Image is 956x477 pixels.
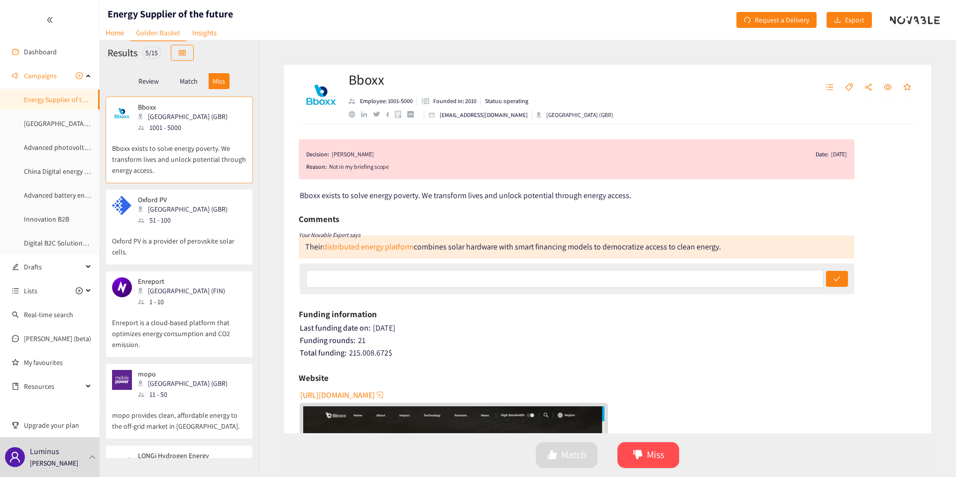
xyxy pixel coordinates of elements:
span: user [9,451,21,463]
span: check [834,275,840,283]
span: Miss [647,447,664,463]
a: crunchbase [407,111,420,118]
span: Upgrade your plan [24,415,92,435]
span: unordered-list [826,83,834,92]
div: [GEOGRAPHIC_DATA] (GBR) [138,111,234,122]
div: [GEOGRAPHIC_DATA] (GBR) [138,204,234,215]
div: 11 - 50 [138,389,234,400]
span: Bboxx exists to solve energy poverty. We transform lives and unlock potential through energy access. [300,190,631,201]
div: Not in my briefing scope [329,162,847,172]
button: star [898,80,916,96]
h6: Funding information [299,307,377,322]
p: mopo [138,370,228,378]
span: Reason: [306,162,327,172]
span: share-alt [864,83,872,92]
a: Dashboard [24,47,57,56]
img: Snapshot of the company's website [112,452,132,472]
div: [GEOGRAPHIC_DATA] (GBR) [138,378,234,389]
iframe: Chat Widget [789,369,956,477]
a: [PERSON_NAME] (beta) [24,334,91,343]
h2: Bboxx [349,70,613,90]
li: Founded in year [417,97,481,106]
button: check [826,271,848,287]
p: mopo provides clean, affordable energy to the off-grid market in [GEOGRAPHIC_DATA]. [112,400,246,432]
span: download [834,16,841,24]
button: table [171,45,194,61]
button: eye [879,80,897,96]
span: Total funding: [300,348,347,358]
p: Oxford PV [138,196,228,204]
span: Resources [24,376,83,396]
div: [DATE] [831,149,847,159]
span: Lists [24,281,37,301]
span: star [903,83,911,92]
div: 5 / 15 [142,47,161,59]
li: Status [481,97,528,106]
p: Oxford PV is a provider of perovskite solar cells. [112,226,246,257]
span: Request a Delivery [755,14,809,25]
h6: Comments [299,212,339,227]
span: Funding rounds: [300,335,356,346]
a: Advanced battery energy storage [24,191,121,200]
span: redo [744,16,751,24]
a: [GEOGRAPHIC_DATA] : High efficiency heat pump systems [24,119,192,128]
h6: Website [299,370,329,385]
a: twitter [373,112,385,117]
p: Status: operating [485,97,528,106]
div: [PERSON_NAME] [332,149,374,159]
p: Founded in: 2010 [433,97,477,106]
h1: Energy Supplier of the future [108,7,233,21]
a: China Digital energy management & grid services [24,167,167,176]
img: Company Logo [301,75,341,115]
p: [PERSON_NAME] [30,458,78,469]
button: tag [840,80,858,96]
a: distributed energy platform [323,241,414,252]
span: Match [561,447,587,463]
div: 21 [300,336,917,346]
p: Enreport is a cloud-based platform that optimizes energy consumption and CO2 emission. [112,307,246,350]
div: 1 - 10 [138,296,231,307]
a: Energy Supplier of the future [24,95,109,104]
span: unordered-list [12,287,19,294]
a: Digital B2C Solutions Energy Utilities [24,238,131,247]
button: unordered-list [821,80,838,96]
h2: Results [108,46,137,60]
p: Bboxx exists to solve energy poverty. We transform lives and unlock potential through energy access. [112,133,246,176]
button: redoRequest a Delivery [736,12,817,28]
a: Home [100,25,130,40]
button: share-alt [859,80,877,96]
div: 1001 - 5000 [138,122,234,133]
p: Employee: 1001-5000 [360,97,413,106]
img: Snapshot of the company's website [112,277,132,297]
span: like [547,450,557,461]
a: linkedin [361,112,373,118]
div: 215.008.672 $ [300,348,917,358]
img: Snapshot of the company's website [112,370,132,390]
div: [GEOGRAPHIC_DATA] (GBR) [536,111,613,119]
span: plus-circle [76,287,83,294]
button: [URL][DOMAIN_NAME] [300,387,385,403]
button: downloadExport [827,12,872,28]
a: Innovation B2B [24,215,69,224]
p: LONGi Hydrogen Energy [138,452,215,460]
span: dislike [633,450,643,461]
p: [EMAIL_ADDRESS][DOMAIN_NAME] [440,111,528,119]
span: table [179,49,186,57]
a: Real-time search [24,310,73,319]
p: Bboxx [138,103,228,111]
span: Campaigns [24,66,57,86]
span: Date: [816,149,829,159]
span: Drafts [24,257,83,277]
span: Last funding date on: [300,323,370,333]
div: 51 - 100 [138,215,234,226]
img: Snapshot of the company's website [112,103,132,123]
a: facebook [386,112,395,117]
p: Miss [213,77,225,85]
span: Export [845,14,864,25]
span: eye [884,83,892,92]
span: [URL][DOMAIN_NAME] [300,389,375,401]
span: plus-circle [76,72,83,79]
a: My favourites [24,353,92,372]
a: Advanced photovoltaics & solar integration [24,143,151,152]
button: likeMatch [536,442,597,468]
